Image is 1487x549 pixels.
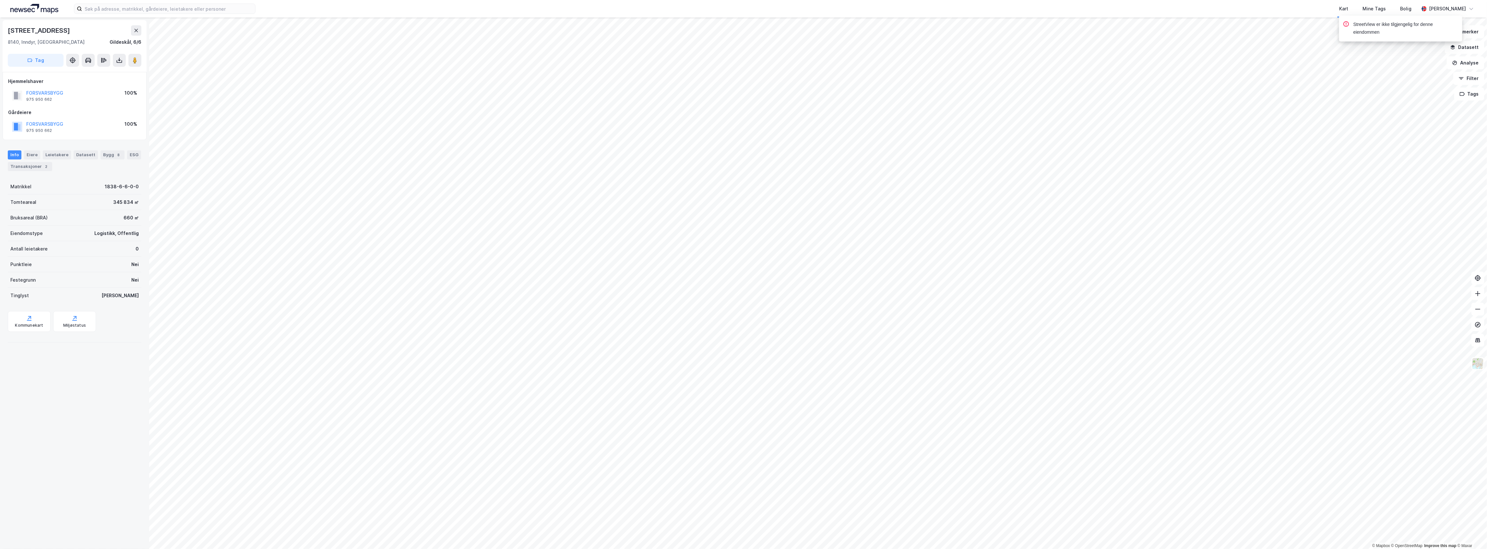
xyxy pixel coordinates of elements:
div: 975 950 662 [26,128,52,133]
div: 100% [125,89,137,97]
div: Bolig [1400,5,1412,13]
div: 345 834 ㎡ [113,198,139,206]
div: 1838-6-6-0-0 [105,183,139,191]
div: Eiendomstype [10,229,43,237]
div: Bruksareal (BRA) [10,214,48,222]
div: 100% [125,120,137,128]
div: Gårdeiere [8,109,141,116]
div: 0 [136,245,139,253]
div: Transaksjoner [8,162,52,171]
div: Antall leietakere [10,245,48,253]
div: Punktleie [10,261,32,268]
iframe: Chat Widget [1455,518,1487,549]
input: Søk på adresse, matrikkel, gårdeiere, leietakere eller personer [82,4,255,14]
div: Gildeskål, 6/6 [110,38,141,46]
div: Leietakere [43,150,71,159]
div: Logistikk, Offentlig [94,229,139,237]
img: logo.a4113a55bc3d86da70a041830d287a7e.svg [10,4,58,14]
div: ESG [127,150,141,159]
div: Nei [131,276,139,284]
div: [STREET_ADDRESS] [8,25,71,36]
a: OpenStreetMap [1391,543,1423,548]
div: StreetView er ikke tilgjengelig for denne eiendommen [1353,21,1457,36]
button: Analyse [1447,56,1484,69]
button: Tags [1454,88,1484,100]
div: Miljøstatus [63,323,86,328]
button: Tag [8,54,64,67]
div: Hjemmelshaver [8,77,141,85]
button: Datasett [1445,41,1484,54]
div: Datasett [74,150,98,159]
div: Kontrollprogram for chat [1455,518,1487,549]
div: Tinglyst [10,292,29,299]
div: 8 [115,152,122,158]
div: Tomteareal [10,198,36,206]
div: 8140, Inndyr, [GEOGRAPHIC_DATA] [8,38,85,46]
div: Festegrunn [10,276,36,284]
div: Nei [131,261,139,268]
div: 660 ㎡ [124,214,139,222]
div: [PERSON_NAME] [1429,5,1466,13]
div: 2 [43,163,50,170]
div: Kommunekart [15,323,43,328]
div: Info [8,150,21,159]
div: [PERSON_NAME] [101,292,139,299]
a: Mapbox [1372,543,1390,548]
img: Z [1472,357,1484,370]
a: Improve this map [1424,543,1457,548]
div: Bygg [101,150,125,159]
div: Eiere [24,150,40,159]
div: Mine Tags [1363,5,1386,13]
div: Matrikkel [10,183,31,191]
button: Filter [1453,72,1484,85]
div: 975 950 662 [26,97,52,102]
div: Kart [1339,5,1349,13]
